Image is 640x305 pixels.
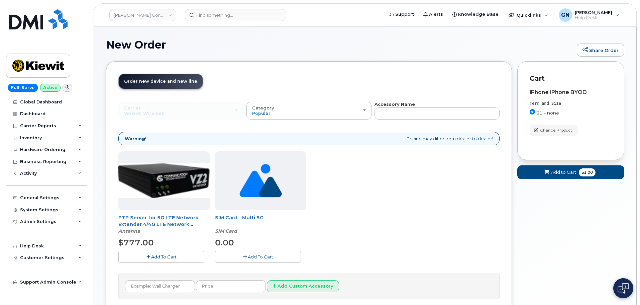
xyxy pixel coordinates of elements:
[530,109,535,115] input: $1 - none
[118,238,154,247] span: $777.00
[246,102,371,119] button: Category Popular
[252,110,271,116] span: Popular
[215,228,237,234] em: SIM Card
[118,132,500,146] div: Pricing may differ from dealer to dealer!
[125,280,195,292] input: Example: Wall Charger
[215,215,263,221] a: SIM Card - Multi 5G
[151,254,177,259] span: Add To Cart
[124,79,197,84] span: Order new device and new line
[215,238,234,247] span: 0.00
[530,101,612,106] div: Term and Size
[239,151,282,210] img: no_image_found-2caef05468ed5679b831cfe6fc140e25e0c280774317ffc20a367ab7fd17291e.png
[118,215,198,234] a: PTP Server for 5G LTE Network Extender 4/4G LTE Network Extender 3
[536,110,559,116] span: $1 - none
[248,254,273,259] span: Add To Cart
[252,105,274,110] span: Category
[267,280,339,293] button: Add Custom Accessory
[551,169,576,175] span: Add to Cart
[577,44,624,57] a: Share Order
[118,251,204,262] button: Add To Cart
[125,136,146,142] strong: Warning!
[196,280,266,292] input: Price
[530,74,612,83] p: Cart
[215,251,301,262] button: Add To Cart
[118,214,210,234] div: PTP Server for 5G LTE Network Extender 4/4G LTE Network Extender 3
[579,168,596,176] span: $1.00
[106,39,573,51] h1: New Order
[517,165,624,179] button: Add to Cart $1.00
[375,101,415,107] strong: Accessory Name
[215,214,306,234] div: SIM Card - Multi 5G
[618,283,629,294] img: Open chat
[118,228,140,234] em: Antenna
[530,125,578,136] button: Change Product
[118,163,210,198] img: Casa_Sysem.png
[530,89,612,95] div: iPhone iPhone BYOD
[540,127,572,133] span: Change Product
